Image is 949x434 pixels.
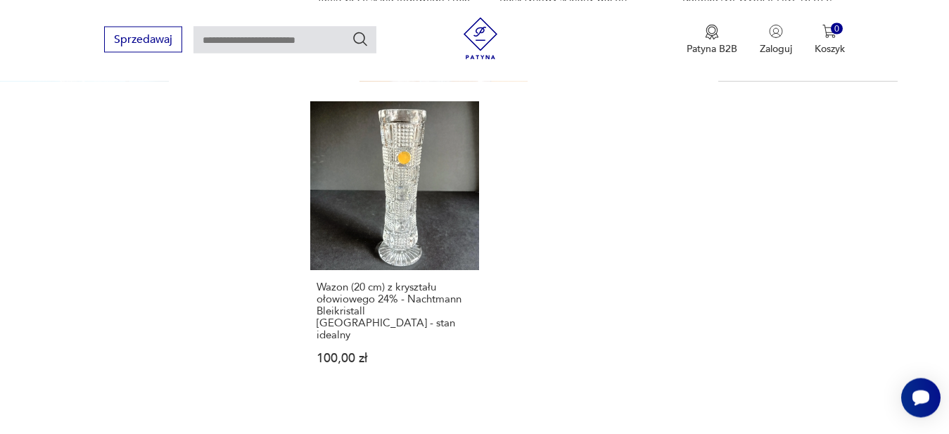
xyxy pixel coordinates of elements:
[352,30,369,47] button: Szukaj
[822,24,836,38] img: Ikona koszyka
[760,24,792,55] button: Zaloguj
[687,42,737,55] p: Patyna B2B
[104,26,182,52] button: Sprzedawaj
[687,24,737,55] a: Ikona medaluPatyna B2B
[760,42,792,55] p: Zaloguj
[831,23,843,34] div: 0
[317,352,473,364] p: 100,00 zł
[104,35,182,45] a: Sprzedawaj
[705,24,719,39] img: Ikona medalu
[317,281,473,341] h3: Wazon (20 cm) z kryształu ołowiowego 24% - Nachtmann Bleikristall [GEOGRAPHIC_DATA] - stan idealny
[815,42,845,55] p: Koszyk
[310,101,479,392] a: Wazon (20 cm) z kryształu ołowiowego 24% - Nachtmann Bleikristall Germany - stan idealnyWazon (20...
[815,24,845,55] button: 0Koszyk
[459,17,502,59] img: Patyna - sklep z meblami i dekoracjami vintage
[901,378,941,417] iframe: Smartsupp widget button
[769,24,783,38] img: Ikonka użytkownika
[687,24,737,55] button: Patyna B2B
